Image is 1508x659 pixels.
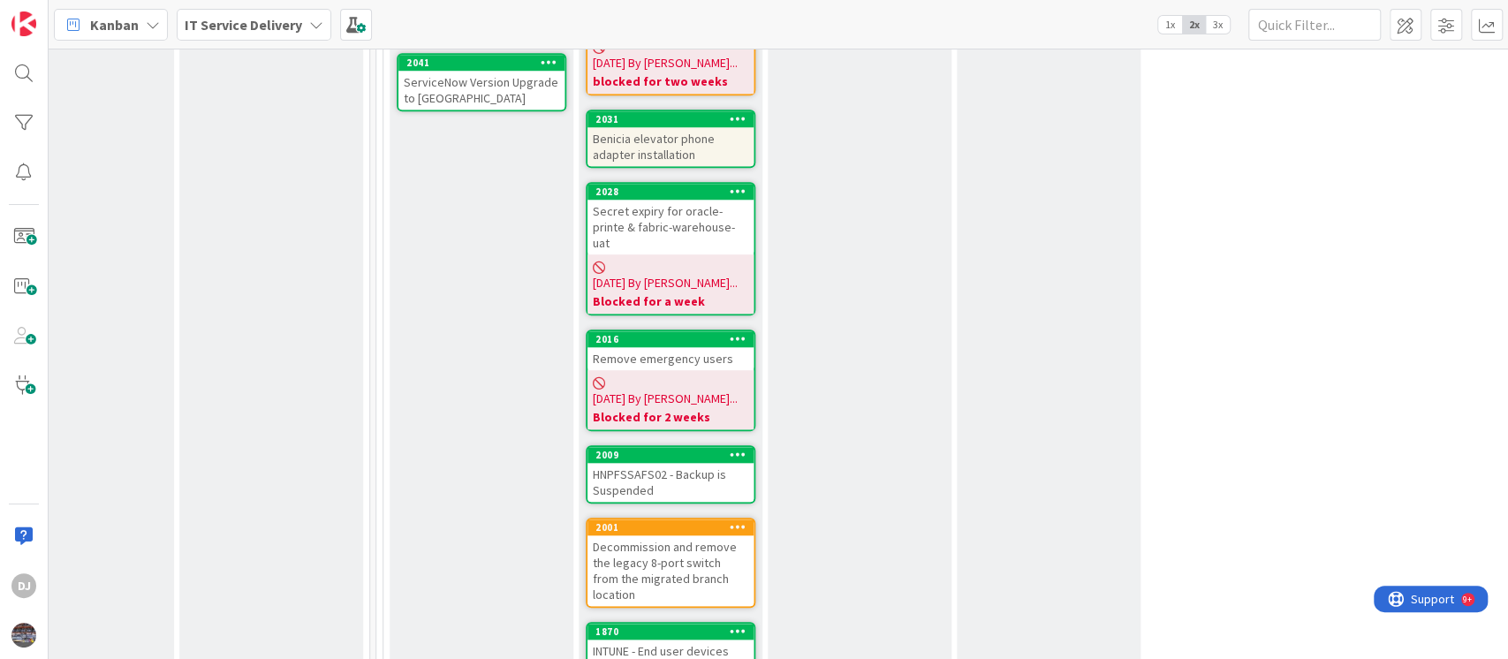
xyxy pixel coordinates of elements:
[90,14,139,35] span: Kanban
[595,625,754,638] div: 1870
[587,347,754,370] div: Remove emergency users
[1182,16,1206,34] span: 2x
[595,333,754,345] div: 2016
[11,573,36,598] div: DJ
[587,111,754,166] div: 2031Benicia elevator phone adapter installation
[1206,16,1230,34] span: 3x
[593,390,738,408] span: [DATE] By [PERSON_NAME]...
[398,55,565,110] div: 2041ServiceNow Version Upgrade to [GEOGRAPHIC_DATA]
[593,292,748,310] b: Blocked for a week
[587,463,754,502] div: HNPFSSAFS02 - Backup is Suspended
[406,57,565,69] div: 2041
[11,623,36,648] img: avatar
[587,519,754,535] div: 2001
[1248,9,1381,41] input: Quick Filter...
[89,7,98,21] div: 9+
[587,200,754,254] div: Secret expiry for oracle-printe & fabric-warehouse-uat
[586,182,755,315] a: 2028Secret expiry for oracle-printe & fabric-warehouse-uat[DATE] By [PERSON_NAME]...Blocked for a...
[37,3,80,24] span: Support
[587,624,754,640] div: 1870
[593,72,748,90] b: blocked for two weeks
[595,113,754,125] div: 2031
[595,449,754,461] div: 2009
[586,110,755,168] a: 2031Benicia elevator phone adapter installation
[185,16,302,34] b: IT Service Delivery
[587,519,754,606] div: 2001Decommission and remove the legacy 8-port switch from the migrated branch location
[586,445,755,504] a: 2009HNPFSSAFS02 - Backup is Suspended
[587,447,754,463] div: 2009
[587,331,754,370] div: 2016Remove emergency users
[587,331,754,347] div: 2016
[586,329,755,431] a: 2016Remove emergency users[DATE] By [PERSON_NAME]...Blocked for 2 weeks
[587,111,754,127] div: 2031
[587,127,754,166] div: Benicia elevator phone adapter installation
[593,274,738,292] span: [DATE] By [PERSON_NAME]...
[587,535,754,606] div: Decommission and remove the legacy 8-port switch from the migrated branch location
[398,55,565,71] div: 2041
[587,447,754,502] div: 2009HNPFSSAFS02 - Backup is Suspended
[586,518,755,608] a: 2001Decommission and remove the legacy 8-port switch from the migrated branch location
[587,184,754,200] div: 2028
[587,184,754,254] div: 2028Secret expiry for oracle-printe & fabric-warehouse-uat
[1158,16,1182,34] span: 1x
[595,521,754,534] div: 2001
[11,11,36,36] img: Visit kanbanzone.com
[593,54,738,72] span: [DATE] By [PERSON_NAME]...
[595,186,754,198] div: 2028
[593,408,748,426] b: Blocked for 2 weeks
[398,71,565,110] div: ServiceNow Version Upgrade to [GEOGRAPHIC_DATA]
[397,53,566,111] a: 2041ServiceNow Version Upgrade to [GEOGRAPHIC_DATA]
